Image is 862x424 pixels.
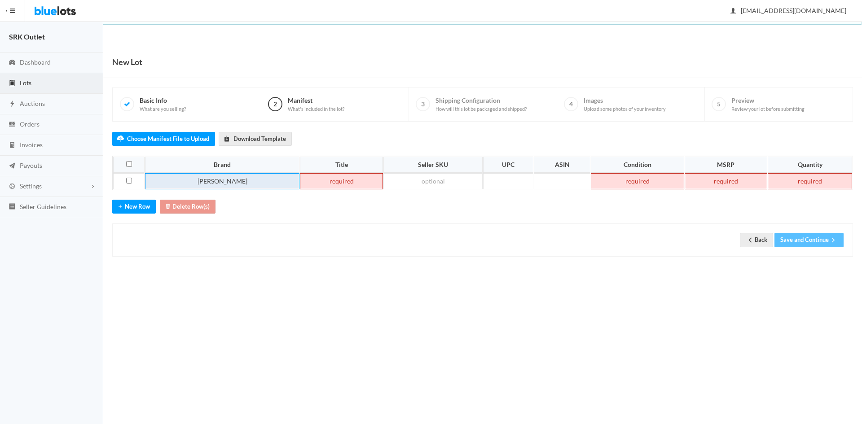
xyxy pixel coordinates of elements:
span: Lots [20,79,31,87]
span: Basic Info [140,96,186,112]
ion-icon: flash [8,100,17,109]
ion-icon: arrow back [746,236,755,245]
span: Review your lot before submitting [731,106,805,112]
ion-icon: arrow forward [829,236,838,245]
span: What are you selling? [140,106,186,112]
span: 5 [712,97,726,111]
span: Invoices [20,141,43,149]
span: Preview [731,96,805,112]
span: Shipping Configuration [435,96,527,112]
th: MSRP [685,157,768,173]
ion-icon: list box [8,203,17,211]
label: Choose Manifest File to Upload [112,132,215,146]
ion-icon: cash [8,121,17,129]
a: arrow backBack [740,233,773,247]
button: trashDelete Row(s) [160,200,215,214]
span: How will this lot be packaged and shipped? [435,106,527,112]
span: Settings [20,182,42,190]
ion-icon: paper plane [8,162,17,170]
span: Upload some photos of your inventory [584,106,666,112]
th: UPC [483,157,533,173]
ion-icon: calculator [8,141,17,150]
th: ASIN [534,157,590,173]
span: Images [584,96,666,112]
span: Payouts [20,162,42,169]
th: Seller SKU [383,157,483,173]
td: [PERSON_NAME] [145,173,299,189]
a: downloadDownload Template [219,132,292,146]
span: 4 [564,97,578,111]
span: Auctions [20,100,45,107]
th: Quantity [768,157,852,173]
ion-icon: person [729,7,738,16]
span: 3 [416,97,430,111]
span: What's included in the lot? [288,106,344,112]
ion-icon: download [222,135,231,144]
th: Title [300,157,383,173]
th: Brand [145,157,299,173]
span: [EMAIL_ADDRESS][DOMAIN_NAME] [731,7,846,14]
th: Condition [591,157,684,173]
ion-icon: cloud upload [116,135,125,144]
ion-icon: trash [163,203,172,211]
span: Manifest [288,96,344,112]
span: Dashboard [20,58,51,66]
span: Seller Guidelines [20,203,66,210]
ion-icon: speedometer [8,59,17,67]
span: Orders [20,120,40,128]
strong: SRK Outlet [9,32,45,41]
button: addNew Row [112,200,156,214]
ion-icon: add [116,203,125,211]
button: Save and Continuearrow forward [774,233,844,247]
span: 2 [268,97,282,111]
h1: New Lot [112,55,142,69]
ion-icon: cog [8,183,17,191]
ion-icon: clipboard [8,79,17,88]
